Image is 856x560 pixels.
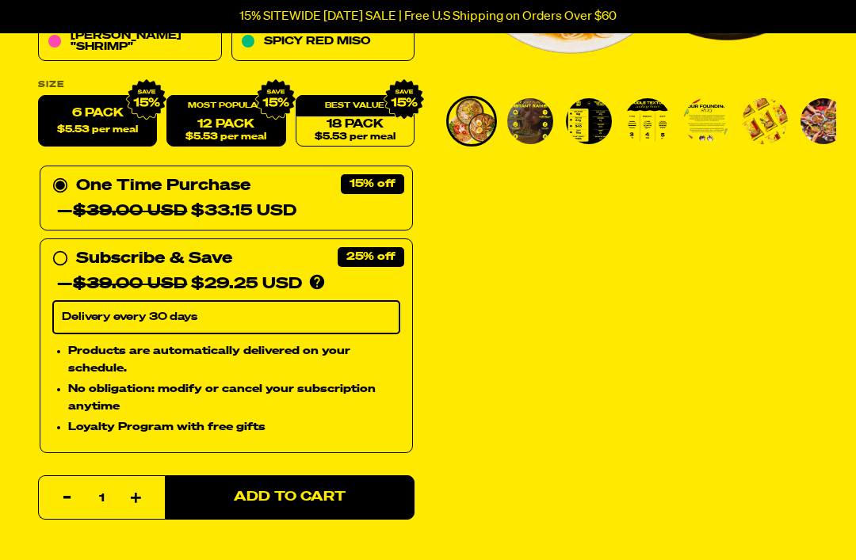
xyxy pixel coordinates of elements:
p: 15% SITEWIDE [DATE] SALE | Free U.S Shipping on Orders Over $60 [239,10,617,24]
li: No obligation: modify or cancel your subscription anytime [68,380,400,416]
img: Variety Vol. 1 [449,98,495,144]
li: Go to slide 7 [798,96,849,147]
img: Variety Vol. 1 [625,98,671,144]
li: Go to slide 2 [505,96,556,147]
span: $5.53 per meal [185,132,266,143]
input: quantity [48,476,155,520]
li: Loyalty Program with free gifts [68,419,400,436]
img: IMG_9632.png [384,79,425,120]
img: Variety Vol. 1 [683,98,729,144]
a: Spicy Red Miso [231,22,415,62]
li: Products are automatically delivered on your schedule. [68,342,400,378]
button: Add to Cart [165,475,415,520]
label: 6 Pack [38,96,157,147]
a: 12 Pack$5.53 per meal [166,96,285,147]
img: Variety Vol. 1 [742,98,788,144]
img: IMG_9632.png [126,79,167,120]
li: Go to slide 3 [564,96,614,147]
span: Add to Cart [234,490,346,504]
div: PDP main carousel thumbnails [446,96,836,147]
img: IMG_9632.png [254,79,296,120]
div: One Time Purchase [52,173,400,224]
li: Go to slide 4 [622,96,673,147]
li: Go to slide 5 [681,96,732,147]
img: Variety Vol. 1 [566,98,612,144]
li: Go to slide 6 [739,96,790,147]
div: Subscribe & Save [76,246,232,272]
li: Go to slide 1 [446,96,497,147]
select: Subscribe & Save —$39.00 USD$29.25 USD Products are automatically delivered on your schedule. No ... [52,301,400,334]
label: Size [38,81,415,90]
a: 18 Pack$5.53 per meal [296,96,415,147]
del: $39.00 USD [73,204,187,219]
div: — $29.25 USD [57,272,302,297]
span: $5.53 per meal [315,132,396,143]
span: $5.53 per meal [57,125,138,135]
img: Variety Vol. 1 [507,98,553,144]
a: [PERSON_NAME] "Shrimp" [38,22,222,62]
div: — $33.15 USD [57,199,296,224]
img: Variety Vol. 1 [801,98,846,144]
del: $39.00 USD [73,276,187,292]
